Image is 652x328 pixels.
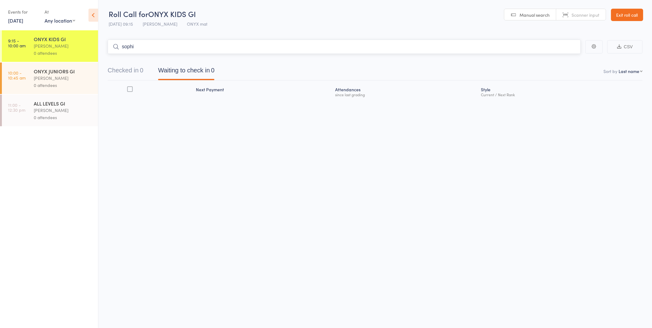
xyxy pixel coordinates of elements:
[335,93,476,97] div: since last grading
[34,75,93,82] div: [PERSON_NAME]
[520,12,550,18] span: Manual search
[8,7,38,17] div: Events for
[140,67,143,74] div: 0
[34,50,93,57] div: 0 attendees
[333,83,479,100] div: Atten­dances
[109,21,133,27] span: [DATE] 09:15
[2,30,98,62] a: 9:15 -10:00 amONYX KIDS GI[PERSON_NAME]0 attendees
[194,83,333,100] div: Next Payment
[211,67,214,74] div: 0
[34,100,93,107] div: ALL LEVELS GI
[158,64,214,80] button: Waiting to check in0
[2,95,98,126] a: 11:00 -12:30 pmALL LEVELS GI[PERSON_NAME]0 attendees
[479,83,643,100] div: Style
[8,102,25,112] time: 11:00 - 12:30 pm
[34,82,93,89] div: 0 attendees
[45,7,75,17] div: At
[45,17,75,24] div: Any location
[34,114,93,121] div: 0 attendees
[34,42,93,50] div: [PERSON_NAME]
[8,70,26,80] time: 10:00 - 10:45 am
[607,40,643,54] button: CSV
[187,21,207,27] span: ONYX mat
[619,68,640,74] div: Last name
[8,17,23,24] a: [DATE]
[34,36,93,42] div: ONYX KIDS GI
[108,40,581,54] input: Search by name
[8,38,26,48] time: 9:15 - 10:00 am
[611,9,643,21] a: Exit roll call
[481,93,640,97] div: Current / Next Rank
[2,63,98,94] a: 10:00 -10:45 amONYX JUNIORS GI[PERSON_NAME]0 attendees
[604,68,618,74] label: Sort by
[34,107,93,114] div: [PERSON_NAME]
[143,21,177,27] span: [PERSON_NAME]
[109,9,148,19] span: Roll Call for
[572,12,600,18] span: Scanner input
[34,68,93,75] div: ONYX JUNIORS GI
[148,9,196,19] span: ONYX KIDS GI
[108,64,143,80] button: Checked in0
